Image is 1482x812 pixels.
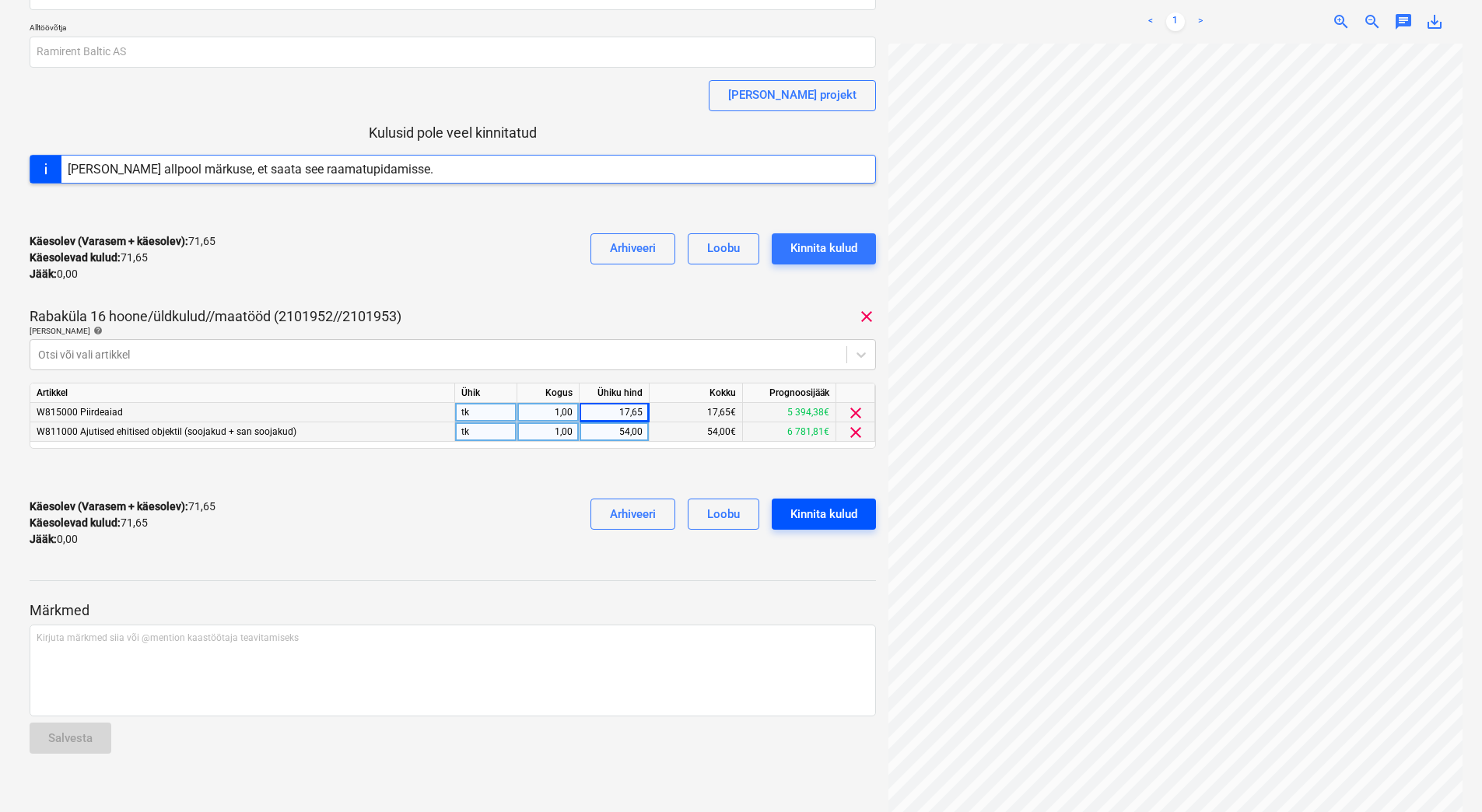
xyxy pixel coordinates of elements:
a: Previous page [1141,12,1160,31]
strong: Jääk : [30,533,57,545]
div: 17,65 [586,403,643,422]
div: 5 394,38€ [743,403,836,422]
strong: Käesolevad kulud : [30,251,121,264]
span: clear [846,423,865,442]
p: 0,00 [30,531,78,548]
iframe: Chat Widget [1404,737,1482,812]
div: [PERSON_NAME] allpool märkuse, et saata see raamatupidamisse. [68,162,433,177]
div: Loobu [707,238,740,258]
a: Next page [1191,12,1210,31]
p: Alltöövõtja [30,23,876,36]
span: W815000 Piirdeaiad [37,407,123,418]
button: [PERSON_NAME] projekt [709,80,876,111]
span: help [90,326,103,335]
input: Alltöövõtja [30,37,876,68]
div: 1,00 [524,422,573,442]
span: chat [1394,12,1413,31]
button: Loobu [688,233,759,264]
button: Kinnita kulud [772,233,876,264]
p: 71,65 [30,515,148,531]
div: Ühiku hind [580,383,650,403]
p: Kulusid pole veel kinnitatud [30,124,876,142]
a: Page 1 is your current page [1166,12,1185,31]
div: 6 781,81€ [743,422,836,442]
span: zoom_in [1332,12,1351,31]
p: Märkmed [30,601,876,620]
div: [PERSON_NAME] projekt [728,85,857,105]
div: Arhiveeri [610,504,656,524]
div: [PERSON_NAME] [30,326,876,336]
span: save_alt [1425,12,1444,31]
strong: Käesolevad kulud : [30,516,121,529]
button: Arhiveeri [590,233,675,264]
strong: Käesolev (Varasem + käesolev) : [30,500,188,513]
div: Kinnita kulud [790,504,857,524]
div: Arhiveeri [610,238,656,258]
div: tk [455,403,517,422]
span: zoom_out [1363,12,1382,31]
div: tk [455,422,517,442]
p: Rabaküla 16 hoone/üldkulud//maatööd (2101952//2101953) [30,307,401,326]
div: Kokku [650,383,743,403]
p: 71,65 [30,499,215,515]
button: Loobu [688,499,759,530]
div: Loobu [707,504,740,524]
div: Kogus [517,383,580,403]
p: 71,65 [30,233,215,250]
span: clear [846,404,865,422]
div: 17,65€ [650,403,743,422]
p: 0,00 [30,266,78,282]
div: Prognoosijääk [743,383,836,403]
strong: Jääk : [30,268,57,280]
div: Ühik [455,383,517,403]
p: 71,65 [30,250,148,266]
div: 54,00€ [650,422,743,442]
div: Artikkel [30,383,455,403]
span: clear [857,307,876,326]
button: Arhiveeri [590,499,675,530]
div: 54,00 [586,422,643,442]
span: W811000 Ajutised ehitised objektil (soojakud + san soojakud) [37,426,296,437]
strong: Käesolev (Varasem + käesolev) : [30,235,188,247]
div: Kinnita kulud [790,238,857,258]
button: Kinnita kulud [772,499,876,530]
div: 1,00 [524,403,573,422]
